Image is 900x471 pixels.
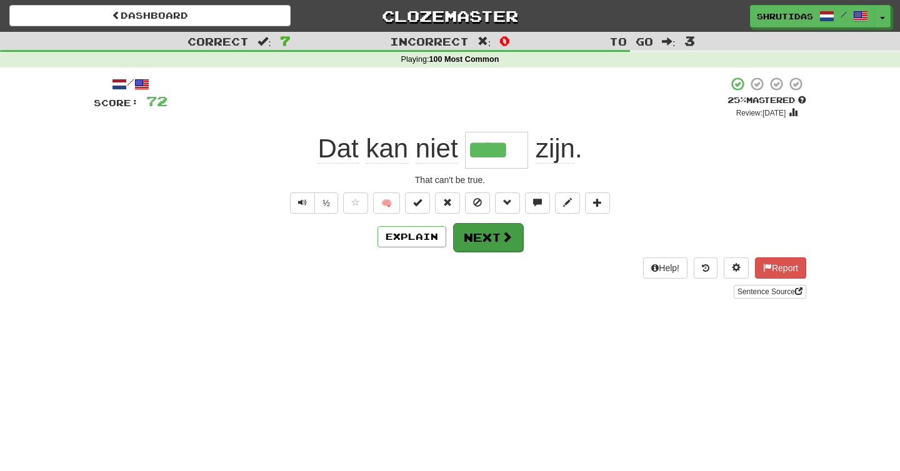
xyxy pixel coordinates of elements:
button: Add to collection (alt+a) [585,192,610,214]
span: 72 [146,93,167,109]
span: To go [609,35,653,47]
div: Mastered [727,95,806,106]
span: ShrutiDas [757,11,813,22]
a: Clozemaster [309,5,591,27]
button: Help! [643,257,687,279]
span: zijn [536,134,575,164]
span: . [528,134,582,164]
button: Ignore sentence (alt+i) [465,192,490,214]
span: : [662,36,676,47]
button: Round history (alt+y) [694,257,717,279]
button: Discuss sentence (alt+u) [525,192,550,214]
span: / [841,10,847,19]
span: : [257,36,271,47]
div: That can't be true. [94,174,806,186]
span: Dat [317,134,358,164]
a: ShrutiDas / [750,5,875,27]
button: Explain [377,226,446,247]
span: 3 [684,33,695,48]
span: Correct [187,35,249,47]
span: 7 [280,33,291,48]
a: Dashboard [9,5,291,26]
button: Next [453,223,523,252]
button: Reset to 0% Mastered (alt+r) [435,192,460,214]
span: kan [366,134,408,164]
button: Set this sentence to 100% Mastered (alt+m) [405,192,430,214]
strong: 100 Most Common [429,55,499,64]
button: ½ [314,192,338,214]
span: 25 % [727,95,746,105]
a: Sentence Source [734,285,806,299]
button: Report [755,257,806,279]
button: Grammar (alt+g) [495,192,520,214]
small: Review: [DATE] [736,109,786,117]
span: 0 [499,33,510,48]
span: Incorrect [390,35,469,47]
span: : [477,36,491,47]
button: Edit sentence (alt+d) [555,192,580,214]
span: Score: [94,97,139,108]
div: Text-to-speech controls [287,192,338,214]
button: 🧠 [373,192,400,214]
button: Play sentence audio (ctl+space) [290,192,315,214]
button: Favorite sentence (alt+f) [343,192,368,214]
span: niet [416,134,458,164]
div: / [94,76,167,92]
